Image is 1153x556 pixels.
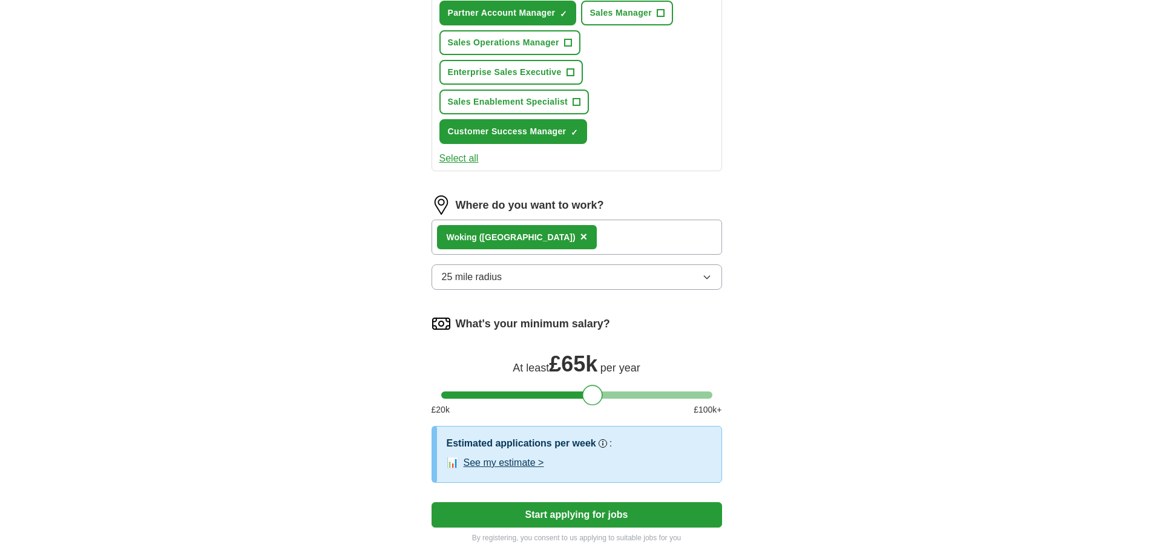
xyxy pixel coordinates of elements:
[432,502,722,528] button: Start applying for jobs
[513,362,549,374] span: At least
[580,230,588,243] span: ×
[479,232,576,242] span: ([GEOGRAPHIC_DATA])
[432,264,722,290] button: 25 mile radius
[447,436,596,451] h3: Estimated applications per week
[447,232,477,242] strong: Woking
[432,195,451,215] img: location.png
[439,119,588,144] button: Customer Success Manager✓
[448,125,567,138] span: Customer Success Manager
[456,197,604,214] label: Where do you want to work?
[448,66,562,79] span: Enterprise Sales Executive
[448,96,568,108] span: Sales Enablement Specialist
[439,30,580,55] button: Sales Operations Manager
[581,1,673,25] button: Sales Manager
[439,1,577,25] button: Partner Account Manager✓
[609,436,612,451] h3: :
[571,128,578,137] span: ✓
[600,362,640,374] span: per year
[432,404,450,416] span: £ 20 k
[448,36,559,49] span: Sales Operations Manager
[442,270,502,284] span: 25 mile radius
[456,316,610,332] label: What's your minimum salary?
[549,352,597,376] span: £ 65k
[560,9,567,19] span: ✓
[448,7,556,19] span: Partner Account Manager
[447,456,459,470] span: 📊
[432,314,451,333] img: salary.png
[432,532,722,543] p: By registering, you consent to us applying to suitable jobs for you
[590,7,652,19] span: Sales Manager
[464,456,544,470] button: See my estimate >
[580,228,588,246] button: ×
[439,60,583,85] button: Enterprise Sales Executive
[439,90,590,114] button: Sales Enablement Specialist
[439,151,479,166] button: Select all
